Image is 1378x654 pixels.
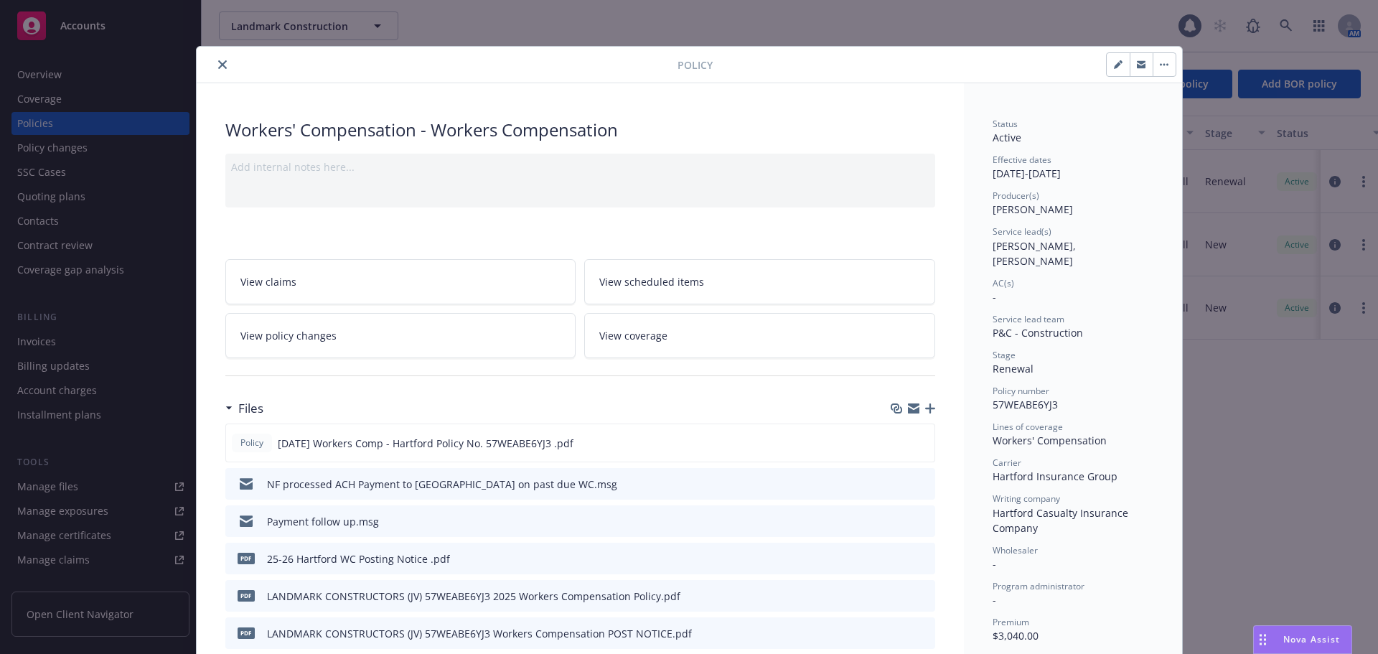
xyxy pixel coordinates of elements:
[240,328,337,343] span: View policy changes
[916,436,929,451] button: preview file
[917,551,929,566] button: preview file
[993,131,1021,144] span: Active
[894,626,905,641] button: download file
[993,190,1039,202] span: Producer(s)
[894,589,905,604] button: download file
[993,225,1051,238] span: Service lead(s)
[993,385,1049,397] span: Policy number
[238,627,255,638] span: pdf
[599,274,704,289] span: View scheduled items
[267,514,379,529] div: Payment follow up.msg
[893,436,904,451] button: download file
[993,313,1064,325] span: Service lead team
[993,557,996,571] span: -
[225,313,576,358] a: View policy changes
[993,616,1029,628] span: Premium
[225,118,935,142] div: Workers' Compensation - Workers Compensation
[267,626,692,641] div: LANDMARK CONSTRUCTORS (JV) 57WEABE6YJ3 Workers Compensation POST NOTICE.pdf
[993,398,1058,411] span: 57WEABE6YJ3
[267,551,450,566] div: 25-26 Hartford WC Posting Notice .pdf
[993,544,1038,556] span: Wholesaler
[267,589,680,604] div: LANDMARK CONSTRUCTORS (JV) 57WEABE6YJ3 2025 Workers Compensation Policy.pdf
[993,470,1117,483] span: Hartford Insurance Group
[993,349,1016,361] span: Stage
[1253,625,1352,654] button: Nova Assist
[993,580,1084,592] span: Program administrator
[993,118,1018,130] span: Status
[917,477,929,492] button: preview file
[584,313,935,358] a: View coverage
[238,553,255,564] span: pdf
[993,290,996,304] span: -
[225,399,263,418] div: Files
[584,259,935,304] a: View scheduled items
[894,551,905,566] button: download file
[993,593,996,607] span: -
[993,629,1039,643] span: $3,040.00
[993,362,1033,375] span: Renewal
[678,57,713,73] span: Policy
[231,159,929,174] div: Add internal notes here...
[993,277,1014,289] span: AC(s)
[917,626,929,641] button: preview file
[225,259,576,304] a: View claims
[894,477,905,492] button: download file
[993,326,1083,340] span: P&C - Construction
[993,506,1131,535] span: Hartford Casualty Insurance Company
[240,274,296,289] span: View claims
[267,477,617,492] div: NF processed ACH Payment to [GEOGRAPHIC_DATA] on past due WC.msg
[894,514,905,529] button: download file
[1254,626,1272,653] div: Drag to move
[238,590,255,601] span: pdf
[993,239,1079,268] span: [PERSON_NAME], [PERSON_NAME]
[917,589,929,604] button: preview file
[1283,633,1340,645] span: Nova Assist
[599,328,667,343] span: View coverage
[917,514,929,529] button: preview file
[993,154,1051,166] span: Effective dates
[993,457,1021,469] span: Carrier
[993,434,1107,447] span: Workers' Compensation
[214,56,231,73] button: close
[278,436,573,451] span: [DATE] Workers Comp - Hartford Policy No. 57WEABE6YJ3 .pdf
[238,399,263,418] h3: Files
[993,202,1073,216] span: [PERSON_NAME]
[993,154,1153,181] div: [DATE] - [DATE]
[993,492,1060,505] span: Writing company
[993,421,1063,433] span: Lines of coverage
[238,436,266,449] span: Policy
